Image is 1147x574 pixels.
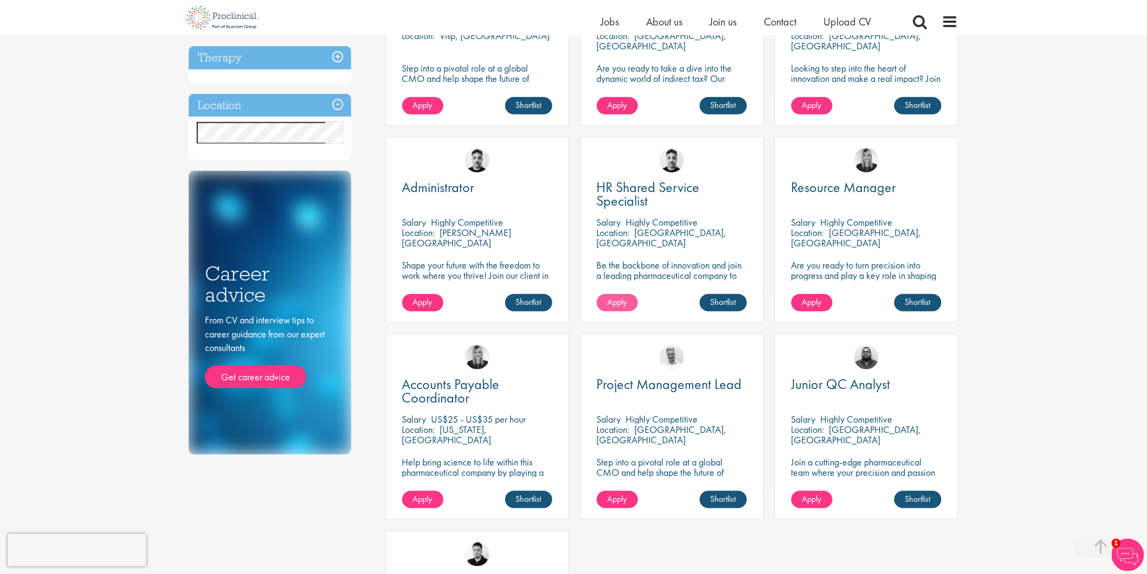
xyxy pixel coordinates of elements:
a: Apply [402,97,443,114]
p: [GEOGRAPHIC_DATA], [GEOGRAPHIC_DATA] [597,226,727,249]
a: Apply [402,491,443,508]
span: Apply [413,493,433,505]
a: Shortlist [700,294,747,311]
a: Join us [710,15,737,29]
a: Contact [764,15,796,29]
a: Apply [791,491,833,508]
a: Apply [597,97,638,114]
span: Location: [402,29,435,42]
span: Apply [608,296,627,308]
span: Junior QC Analyst [791,375,891,393]
span: Salary [791,216,816,228]
p: [US_STATE], [GEOGRAPHIC_DATA] [402,423,492,446]
a: Shortlist [700,97,747,114]
p: Step into a pivotal role at a global CMO and help shape the future of healthcare. [402,63,552,94]
a: Apply [597,294,638,311]
a: Junior QC Analyst [791,378,942,391]
span: HR Shared Service Specialist [597,178,700,210]
p: [GEOGRAPHIC_DATA], [GEOGRAPHIC_DATA] [791,29,922,52]
span: Salary [597,216,621,228]
a: Apply [402,294,443,311]
img: Joshua Bye [660,345,684,369]
a: Get career advice [205,366,306,388]
iframe: reCAPTCHA [8,534,146,566]
span: 1 [1112,539,1121,548]
p: Shape your future with the freedom to work where you thrive! Join our client in a hybrid role tha... [402,260,552,291]
img: Janelle Jones [854,148,879,173]
a: Shortlist [505,294,552,311]
span: Administrator [402,178,475,196]
p: Visp, [GEOGRAPHIC_DATA] [440,29,550,42]
img: Janelle Jones [465,345,489,369]
p: Looking to step into the heart of innovation and make a real impact? Join our pharmaceutical clie... [791,63,942,114]
a: Shortlist [894,97,942,114]
p: Highly Competitive [626,413,698,425]
p: US$25 - US$35 per hour [431,413,526,425]
span: Apply [608,493,627,505]
span: Location: [597,226,630,239]
p: Highly Competitive [821,413,893,425]
p: Are you ready to turn precision into progress and play a key role in shaping the future of pharma... [791,260,942,291]
span: Apply [413,99,433,111]
span: Salary [597,413,621,425]
img: Anderson Maldonado [465,542,489,566]
span: Location: [791,29,824,42]
a: HR Shared Service Specialist [597,181,747,208]
p: Are you ready to take a dive into the dynamic world of indirect tax? Our client is recruiting for... [597,63,747,114]
a: Resource Manager [791,181,942,194]
span: Location: [402,423,435,436]
a: Project Management Lead [597,378,747,391]
p: Join a cutting-edge pharmaceutical team where your precision and passion for quality will help sh... [791,457,942,498]
a: Upload CV [823,15,872,29]
p: Step into a pivotal role at a global CMO and help shape the future of healthcare manufacturing. [597,457,747,488]
h3: Location [189,94,351,117]
h3: Therapy [189,46,351,69]
p: Highly Competitive [821,216,893,228]
p: [GEOGRAPHIC_DATA], [GEOGRAPHIC_DATA] [791,423,922,446]
h3: Career advice [205,263,335,305]
a: Apply [597,491,638,508]
img: Dean Fisher [465,148,489,173]
img: Ashley Bennett [854,345,879,369]
span: Resource Manager [791,178,897,196]
a: Shortlist [894,491,942,508]
span: Location: [597,29,630,42]
span: Location: [791,226,824,239]
p: Highly Competitive [431,216,504,228]
p: Be the backbone of innovation and join a leading pharmaceutical company to help keep life-changin... [597,260,747,301]
span: Location: [791,423,824,436]
a: Shortlist [700,491,747,508]
span: Salary [791,413,816,425]
img: Chatbot [1112,539,1144,571]
div: From CV and interview tips to career guidance from our expert consultants [205,313,335,388]
span: Apply [413,296,433,308]
p: [GEOGRAPHIC_DATA], [GEOGRAPHIC_DATA] [597,423,727,446]
p: [GEOGRAPHIC_DATA], [GEOGRAPHIC_DATA] [791,226,922,249]
p: [GEOGRAPHIC_DATA], [GEOGRAPHIC_DATA] [597,29,727,52]
span: Location: [597,423,630,436]
a: Jobs [601,15,619,29]
a: Accounts Payable Coordinator [402,378,552,405]
img: Dean Fisher [660,148,684,173]
a: About us [646,15,682,29]
span: Apply [802,99,822,111]
span: Apply [802,493,822,505]
span: Location: [402,226,435,239]
p: Help bring science to life within this pharmaceutical company by playing a key role in their fina... [402,457,552,488]
p: [PERSON_NAME][GEOGRAPHIC_DATA][PERSON_NAME], [GEOGRAPHIC_DATA] [402,226,512,270]
span: Apply [608,99,627,111]
span: Salary [402,216,427,228]
a: Shortlist [505,491,552,508]
span: Accounts Payable Coordinator [402,375,500,407]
